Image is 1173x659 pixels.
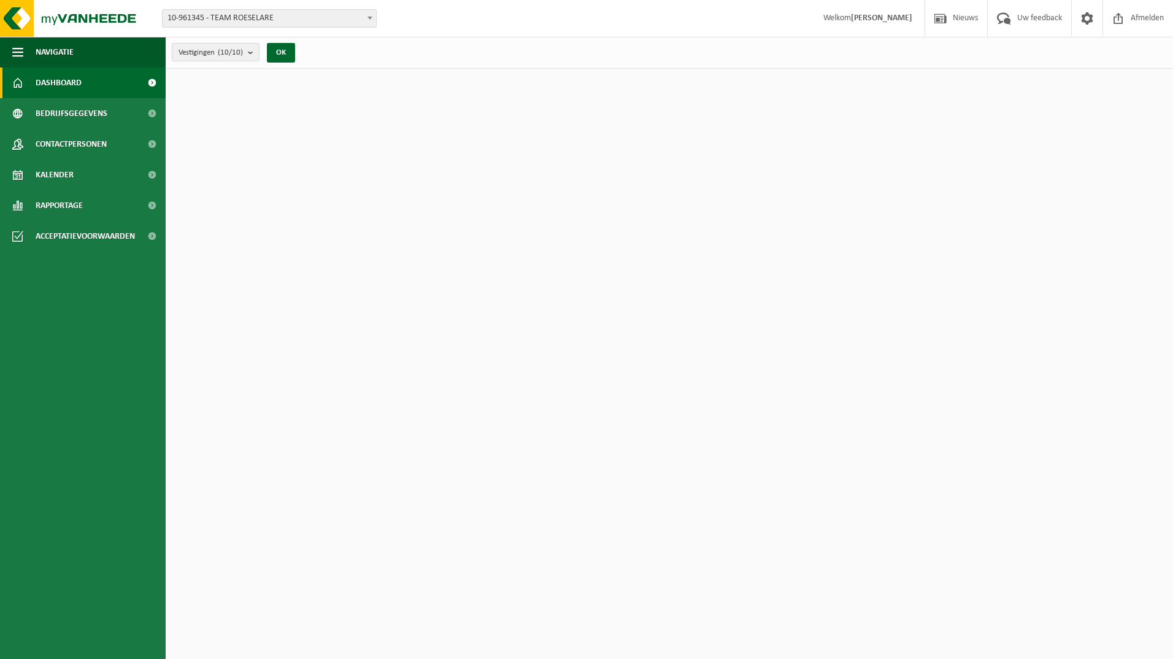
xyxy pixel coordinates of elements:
[162,9,377,28] span: 10-961345 - TEAM ROESELARE
[36,37,74,67] span: Navigatie
[218,48,243,56] count: (10/10)
[36,190,83,221] span: Rapportage
[851,13,912,23] strong: [PERSON_NAME]
[36,221,135,252] span: Acceptatievoorwaarden
[267,43,295,63] button: OK
[179,44,243,62] span: Vestigingen
[36,160,74,190] span: Kalender
[36,67,82,98] span: Dashboard
[163,10,376,27] span: 10-961345 - TEAM ROESELARE
[172,43,260,61] button: Vestigingen(10/10)
[36,129,107,160] span: Contactpersonen
[36,98,107,129] span: Bedrijfsgegevens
